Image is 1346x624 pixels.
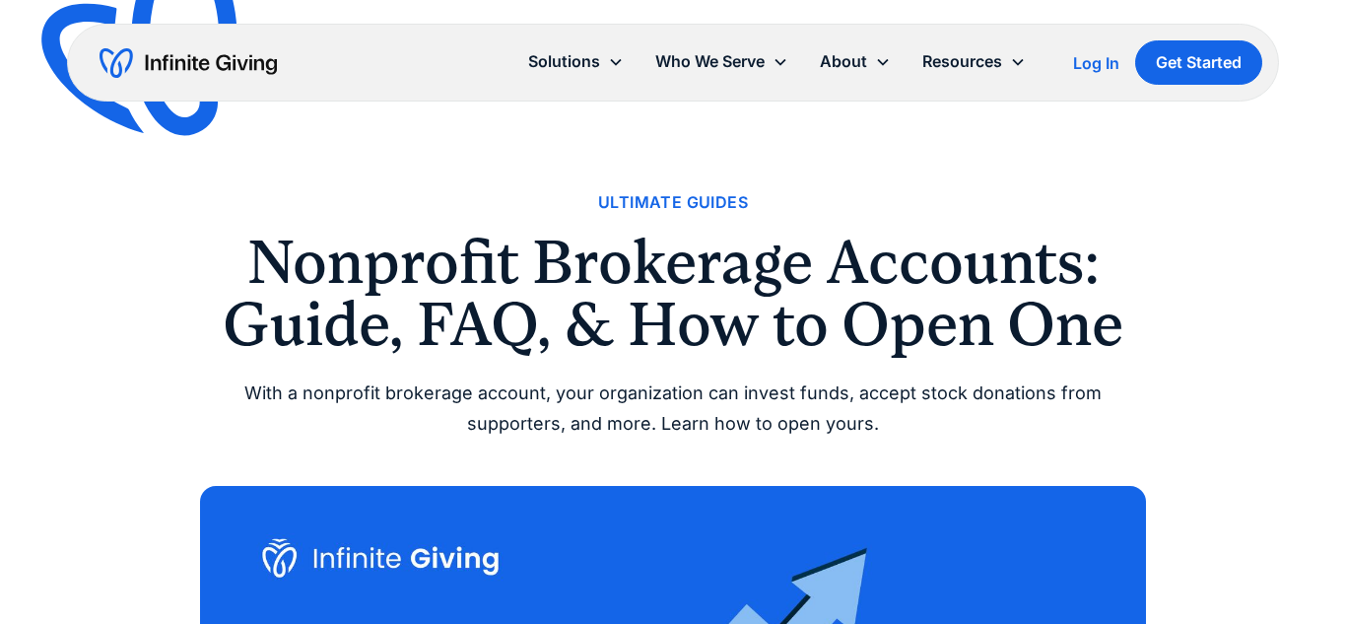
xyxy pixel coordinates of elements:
div: Who We Serve [655,48,765,75]
h1: Nonprofit Brokerage Accounts: Guide, FAQ, & How to Open One [200,232,1146,355]
div: Solutions [512,40,639,83]
div: About [820,48,867,75]
div: Solutions [528,48,600,75]
div: Resources [907,40,1042,83]
a: Ultimate Guides [598,189,748,216]
a: home [100,47,277,79]
div: Log In [1073,55,1119,71]
div: Who We Serve [639,40,804,83]
div: With a nonprofit brokerage account, your organization can invest funds, accept stock donations fr... [200,379,1146,439]
a: Log In [1073,51,1119,75]
a: Get Started [1135,40,1262,85]
div: Resources [922,48,1002,75]
div: About [804,40,907,83]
